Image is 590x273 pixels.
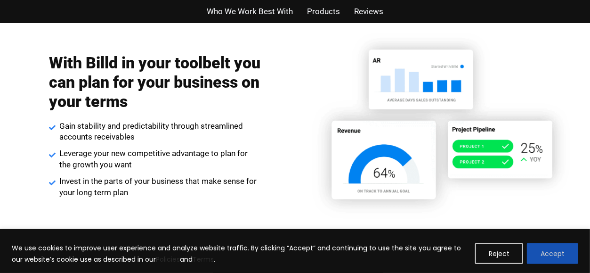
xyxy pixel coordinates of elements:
button: Reject [475,243,523,264]
span: Gain stability and predictability through streamlined accounts receivables [57,121,261,143]
span: Invest in the parts of your business that make sense for your long term plan [57,176,261,199]
a: Products [307,5,340,18]
a: Policies [156,255,180,264]
a: Terms [193,255,214,264]
a: Who We Work Best With [207,5,293,18]
button: Accept [527,243,578,264]
a: Reviews [354,5,383,18]
h2: With Billd in your toolbelt you can plan for your business on your terms [49,53,261,111]
p: We use cookies to improve user experience and analyze website traffic. By clicking “Accept” and c... [12,242,468,265]
span: Leverage your new competitive advantage to plan for the growth you want [57,148,261,171]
